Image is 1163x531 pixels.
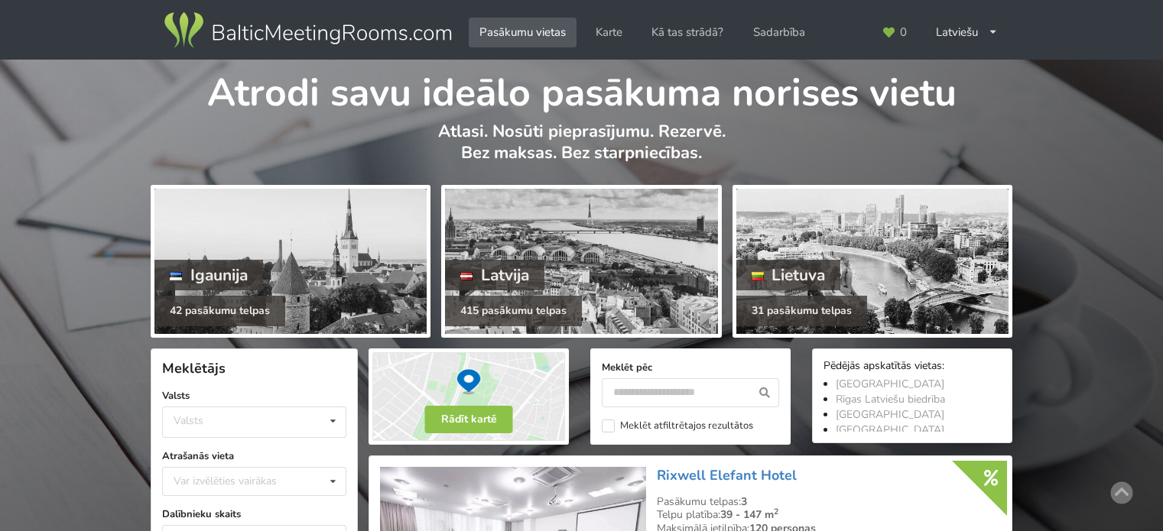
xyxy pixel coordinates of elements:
label: Valsts [162,388,346,403]
a: [GEOGRAPHIC_DATA] [836,377,944,391]
label: Atrašanās vieta [162,448,346,464]
a: Latvija 415 pasākumu telpas [441,185,721,338]
label: Meklēt pēc [602,360,779,375]
a: Kā tas strādā? [641,18,734,47]
span: Meklētājs [162,359,226,377]
strong: 39 - 147 m [720,507,778,522]
div: Telpu platība: [657,508,1001,522]
img: Rādīt kartē [369,348,569,445]
a: [GEOGRAPHIC_DATA] [836,407,944,422]
a: Igaunija 42 pasākumu telpas [151,185,430,338]
a: Pasākumu vietas [469,18,577,47]
a: Rīgas Latviešu biedrība [836,392,945,406]
div: Latviešu [925,18,1009,47]
p: Atlasi. Nosūti pieprasījumu. Rezervē. Bez maksas. Bez starpniecības. [151,121,1012,180]
sup: 2 [774,506,778,517]
img: Baltic Meeting Rooms [161,9,454,52]
div: Pēdējās apskatītās vietas: [824,360,1001,374]
div: Igaunija [154,260,263,290]
label: Meklēt atfiltrētajos rezultātos [602,419,753,432]
strong: 3 [741,494,747,509]
span: 0 [900,27,907,38]
a: Sadarbība [742,18,816,47]
a: Rixwell Elefant Hotel [657,466,797,484]
a: [GEOGRAPHIC_DATA] [836,423,944,437]
div: Lietuva [736,260,841,290]
a: Lietuva 31 pasākumu telpas [733,185,1012,338]
div: Latvija [445,260,544,290]
div: Pasākumu telpas: [657,495,1001,509]
label: Dalībnieku skaits [162,507,346,522]
div: 31 pasākumu telpas [736,296,867,326]
div: Var izvēlēties vairākas [170,472,311,490]
h1: Atrodi savu ideālo pasākuma norises vietu [151,60,1012,118]
div: Valsts [174,414,203,427]
div: 415 pasākumu telpas [445,296,582,326]
div: 42 pasākumu telpas [154,296,285,326]
button: Rādīt kartē [425,406,513,433]
a: Karte [585,18,633,47]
